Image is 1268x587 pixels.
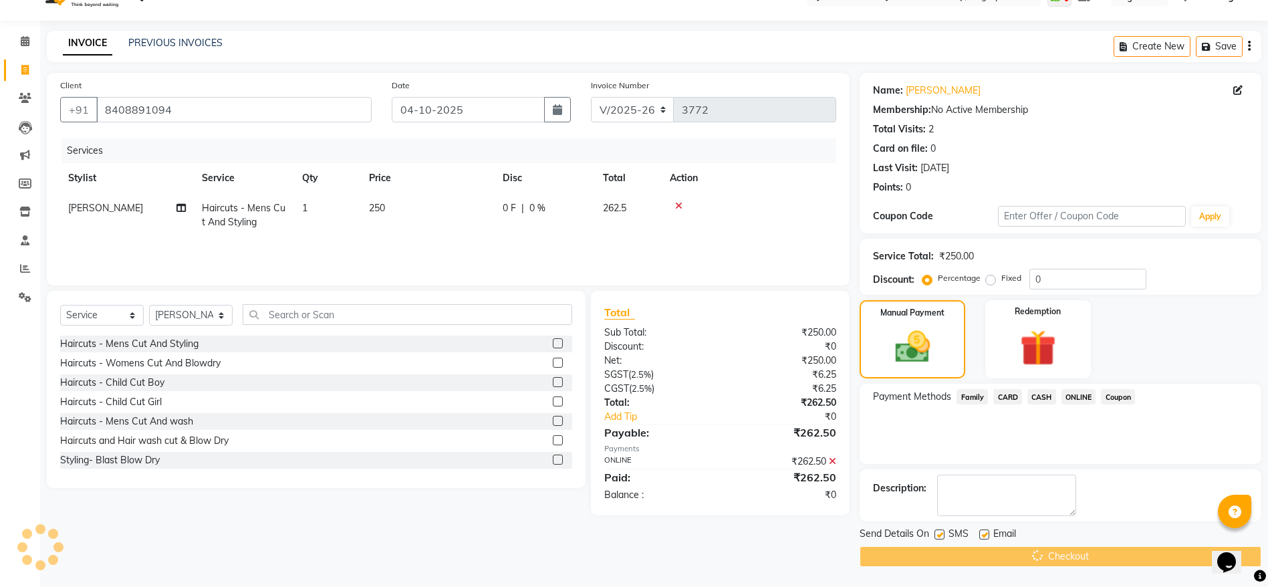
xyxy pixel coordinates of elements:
span: [PERSON_NAME] [68,202,143,214]
div: ₹262.50 [721,455,847,469]
input: Search or Scan [243,304,572,325]
div: ONLINE [594,455,721,469]
span: CASH [1027,389,1056,404]
div: ₹0 [721,340,847,354]
label: Percentage [938,272,981,284]
div: Card on file: [873,142,928,156]
span: SGST [604,368,628,380]
div: Haircuts and Hair wash cut & Blow Dry [60,434,229,448]
span: Coupon [1101,389,1135,404]
th: Service [194,163,294,193]
div: ₹262.50 [721,396,847,410]
div: ₹0 [741,410,846,424]
div: ( ) [594,368,721,382]
div: ₹262.50 [721,469,847,485]
div: ₹6.25 [721,382,847,396]
span: 262.5 [603,202,626,214]
div: Discount: [594,340,721,354]
th: Price [361,163,495,193]
span: 2.5% [631,369,651,380]
div: 0 [930,142,936,156]
span: 250 [369,202,385,214]
span: 0 F [503,201,516,215]
div: Haircuts - Womens Cut And Blowdry [60,356,221,370]
span: SMS [948,527,969,544]
button: Save [1196,36,1243,57]
span: 2.5% [632,383,652,394]
div: Discount: [873,273,914,287]
div: Points: [873,181,903,195]
span: Payment Methods [873,390,951,404]
span: Email [993,527,1016,544]
label: Manual Payment [880,307,944,319]
button: Create New [1114,36,1190,57]
span: CGST [604,382,629,394]
div: Sub Total: [594,326,721,340]
span: | [521,201,524,215]
a: [PERSON_NAME] [906,84,981,98]
label: Client [60,80,82,92]
span: Family [957,389,988,404]
div: 0 [906,181,911,195]
label: Invoice Number [591,80,649,92]
span: Send Details On [860,527,929,544]
div: No Active Membership [873,103,1248,117]
div: Coupon Code [873,209,998,223]
span: 1 [302,202,307,214]
div: ₹250.00 [939,249,974,263]
input: Enter Offer / Coupon Code [998,206,1185,227]
div: Payable: [594,425,721,441]
div: ₹6.25 [721,368,847,382]
div: Total: [594,396,721,410]
div: ( ) [594,382,721,396]
div: ₹0 [721,488,847,502]
th: Action [662,163,836,193]
th: Stylist [60,163,194,193]
div: Styling- Blast Blow Dry [60,453,160,467]
div: Paid: [594,469,721,485]
button: +91 [60,97,98,122]
input: Search by Name/Mobile/Email/Code [96,97,372,122]
th: Qty [294,163,361,193]
label: Fixed [1001,272,1021,284]
div: [DATE] [920,161,949,175]
div: ₹262.50 [721,425,847,441]
div: Service Total: [873,249,934,263]
span: Total [604,306,635,320]
img: _gift.svg [1009,326,1067,370]
div: Total Visits: [873,122,926,136]
label: Redemption [1015,306,1061,318]
a: INVOICE [63,31,112,55]
div: Haircuts - Mens Cut And Styling [60,337,199,351]
iframe: chat widget [1212,534,1255,574]
div: Net: [594,354,721,368]
div: Haircuts - Child Cut Boy [60,376,164,390]
span: CARD [993,389,1022,404]
div: 2 [928,122,934,136]
div: Services [61,138,846,163]
span: ONLINE [1061,389,1096,404]
div: Balance : [594,488,721,502]
th: Total [595,163,662,193]
button: Apply [1191,207,1229,227]
div: Haircuts - Mens Cut And wash [60,415,193,429]
div: Last Visit: [873,161,918,175]
div: Payments [604,443,836,455]
span: Haircuts - Mens Cut And Styling [202,202,285,228]
a: Add Tip [594,410,741,424]
div: Membership: [873,103,931,117]
div: ₹250.00 [721,326,847,340]
label: Date [392,80,410,92]
div: Name: [873,84,903,98]
span: 0 % [529,201,545,215]
th: Disc [495,163,595,193]
div: Haircuts - Child Cut Girl [60,395,162,409]
img: _cash.svg [884,327,941,367]
div: Description: [873,481,926,495]
div: ₹250.00 [721,354,847,368]
a: PREVIOUS INVOICES [128,37,223,49]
